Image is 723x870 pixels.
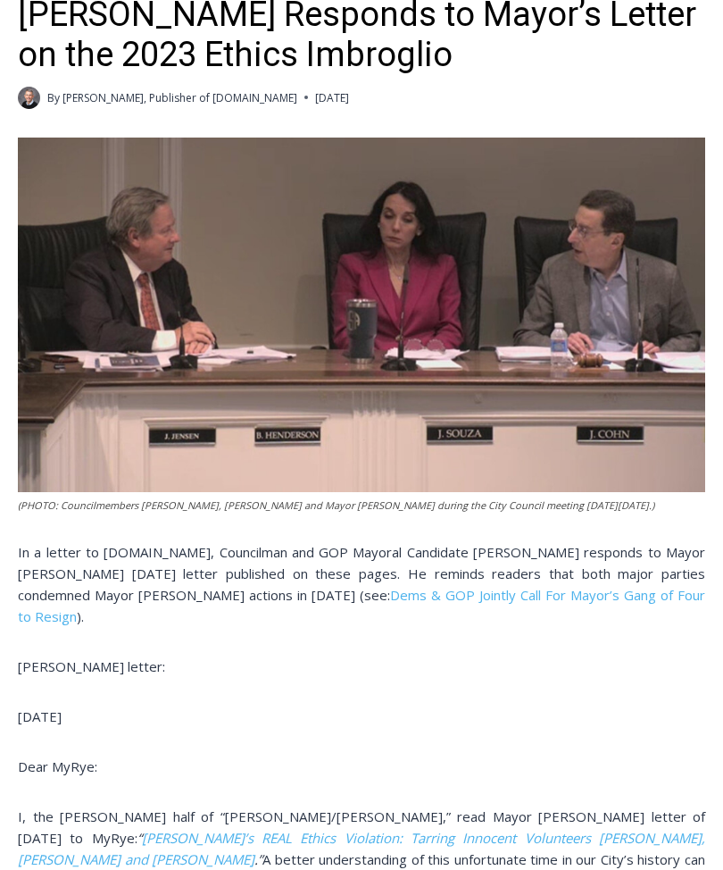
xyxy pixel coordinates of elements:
[18,830,705,869] em: “ .”
[315,90,349,107] time: [DATE]
[18,542,705,628] p: In a letter to [DOMAIN_NAME], Councilman and GOP Mayoral Candidate [PERSON_NAME] responds to Mayo...
[18,830,705,869] a: [PERSON_NAME]’s REAL Ethics Violation: Tarring Innocent Volunteers [PERSON_NAME], [PERSON_NAME] a...
[18,498,705,514] figcaption: (PHOTO: Councilmembers [PERSON_NAME], [PERSON_NAME] and Mayor [PERSON_NAME] during the City Counc...
[18,707,705,728] p: [DATE]
[18,757,705,778] p: Dear MyRye:
[18,657,705,678] p: [PERSON_NAME] letter:
[62,91,297,106] a: [PERSON_NAME], Publisher of [DOMAIN_NAME]
[47,90,60,107] span: By
[18,88,40,110] a: Author image
[18,138,705,493] img: (PHOTO: Councilmembers Bill Henderson, Julie Souza and Mayor Josh Cohn during the City Council me...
